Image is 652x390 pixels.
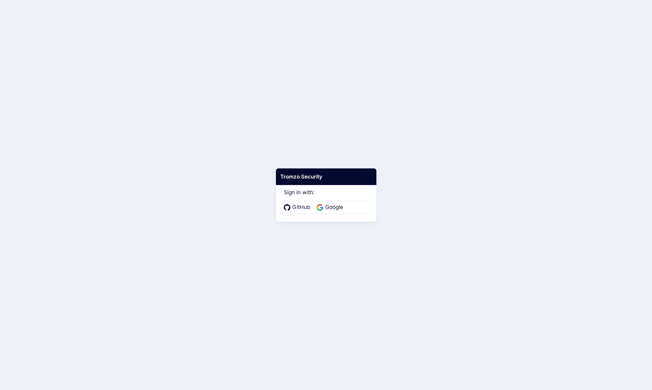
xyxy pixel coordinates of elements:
[276,168,376,185] div: Tromzo Security
[284,180,369,214] div: Sign in with:
[323,203,345,211] span: Google
[290,203,312,211] span: GitHub
[317,203,345,211] a: Google
[284,203,312,211] a: GitHub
